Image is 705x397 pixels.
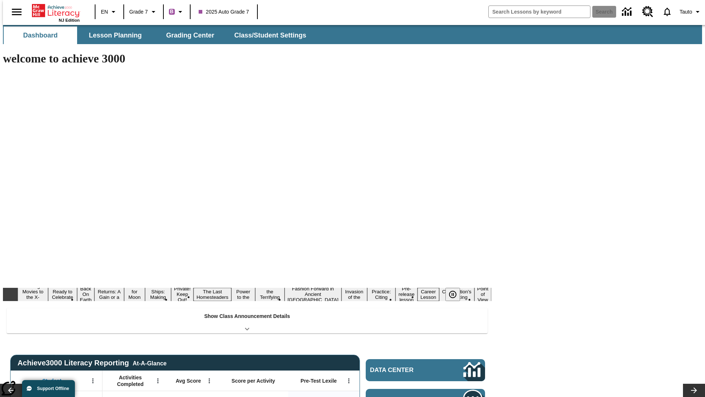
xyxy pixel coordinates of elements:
[126,5,161,18] button: Grade: Grade 7, Select a grade
[133,359,166,367] div: At-A-Glance
[129,8,148,16] span: Grade 7
[204,312,290,320] p: Show Class Announcement Details
[89,31,142,40] span: Lesson Planning
[3,52,491,65] h1: welcome to achieve 3000
[194,288,231,301] button: Slide 8 The Last Homesteaders
[32,3,80,22] div: Home
[395,285,417,304] button: Slide 14 Pre-release lesson
[176,378,201,384] span: Avg Score
[42,378,61,384] span: Student
[341,282,367,307] button: Slide 12 The Invasion of the Free CD
[285,285,341,304] button: Slide 11 Fashion Forward in Ancient Rome
[255,282,285,307] button: Slide 10 Attack of the Terrifying Tomatoes
[171,285,194,304] button: Slide 7 Private! Keep Out!
[343,375,354,386] button: Open Menu
[232,378,275,384] span: Score per Activity
[22,380,75,397] button: Support Offline
[166,31,214,40] span: Grading Center
[101,8,108,16] span: EN
[79,26,152,44] button: Lesson Planning
[18,282,48,307] button: Slide 1 Taking Movies to the X-Dimension
[124,282,145,307] button: Slide 5 Time for Moon Rules?
[234,31,306,40] span: Class/Student Settings
[32,3,80,18] a: Home
[48,282,77,307] button: Slide 2 Get Ready to Celebrate Juneteenth!
[106,374,155,387] span: Activities Completed
[445,288,467,301] div: Pause
[677,5,705,18] button: Profile/Settings
[152,375,163,386] button: Open Menu
[228,26,312,44] button: Class/Student Settings
[7,308,488,333] div: Show Class Announcement Details
[170,7,174,16] span: B
[166,5,188,18] button: Boost Class color is purple. Change class color
[87,375,98,386] button: Open Menu
[77,285,95,304] button: Slide 3 Back On Earth
[417,288,439,301] button: Slide 15 Career Lesson
[439,282,474,307] button: Slide 16 The Constitution's Balancing Act
[18,359,167,367] span: Achieve3000 Literacy Reporting
[204,375,215,386] button: Open Menu
[37,386,69,391] span: Support Offline
[23,31,58,40] span: Dashboard
[3,25,702,44] div: SubNavbar
[94,282,124,307] button: Slide 4 Free Returns: A Gain or a Drain?
[680,8,692,16] span: Tauto
[199,8,249,16] span: 2025 Auto Grade 7
[445,288,460,301] button: Pause
[638,2,658,22] a: Resource Center, Will open in new tab
[4,26,77,44] button: Dashboard
[370,366,439,374] span: Data Center
[153,26,227,44] button: Grading Center
[683,384,705,397] button: Lesson carousel, Next
[658,2,677,21] a: Notifications
[3,26,313,44] div: SubNavbar
[489,6,590,18] input: search field
[366,359,485,381] a: Data Center
[231,282,255,307] button: Slide 9 Solar Power to the People
[301,378,337,384] span: Pre-Test Lexile
[618,2,638,22] a: Data Center
[98,5,121,18] button: Language: EN, Select a language
[145,282,171,307] button: Slide 6 Cruise Ships: Making Waves
[6,1,28,23] button: Open side menu
[59,18,80,22] span: NJ Edition
[367,282,396,307] button: Slide 13 Mixed Practice: Citing Evidence
[474,285,491,304] button: Slide 17 Point of View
